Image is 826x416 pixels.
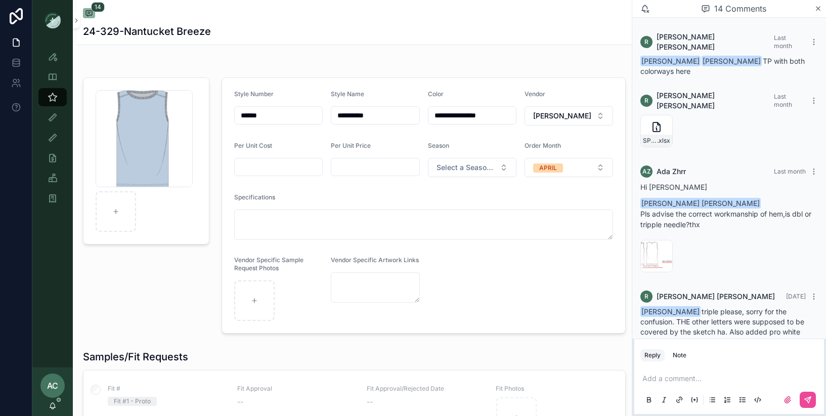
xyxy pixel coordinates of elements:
span: Per Unit Cost [234,142,272,149]
img: App logo [45,12,61,28]
span: Order Month [525,142,561,149]
span: Fit Photos [496,385,613,393]
span: TP with both colorways here [640,57,805,75]
span: Last month [774,168,806,175]
span: Last month [774,34,792,50]
span: 14 Comments [714,3,766,15]
span: triple please, sorry for the confusion. THE other letters were supposed to be covered by the sket... [640,307,804,346]
span: Select a Season on MPN Level [437,162,496,173]
span: [DATE] [786,293,806,300]
button: Note [669,349,690,361]
button: Reply [640,349,665,361]
span: [PERSON_NAME] [PERSON_NAME] [657,292,775,302]
span: R [644,293,648,301]
span: Style Name [331,90,364,98]
span: 14 [91,2,105,12]
span: R [644,38,648,46]
span: Style Number [234,90,274,98]
span: Vendor Specific Sample Request Photos [234,256,303,272]
h1: Samples/Fit Requests [83,350,188,364]
span: Specifications [234,193,275,201]
button: Select Button [525,106,613,126]
span: [PERSON_NAME] [640,56,701,66]
span: Last month [774,93,792,108]
span: AC [47,380,58,392]
button: Select Button [428,158,516,177]
span: [PERSON_NAME] [PERSON_NAME] [657,32,774,52]
span: Fit Approval [237,385,355,393]
span: Per Unit Price [331,142,371,149]
div: Note [673,351,686,359]
button: 14 [83,8,95,20]
span: Fit Approval/Rejected Date [367,385,484,393]
span: Color [428,90,444,98]
span: [PERSON_NAME] [640,306,701,317]
button: Select Button [525,158,613,177]
div: APRIL [539,163,557,173]
h1: 24-329-Nantucket Breeze [83,24,211,38]
span: [PERSON_NAME] [PERSON_NAME] [657,91,774,111]
span: Season [428,142,449,149]
p: Pls advise the correct workmanship of hem,is dbl or tripple needle?thx [640,209,818,230]
p: Hi [PERSON_NAME] [640,182,818,192]
span: Vendor Specific Artwork Links [331,256,419,264]
div: Fit #1 - Proto [114,397,151,406]
div: scrollable content [32,40,73,221]
span: [PERSON_NAME] [702,56,762,66]
span: [PERSON_NAME] [PERSON_NAME] [640,198,761,209]
span: .xlsx [657,137,670,145]
span: SP26-TN#TN#24-329_coolmax-[PERSON_NAME]-tank_[DATE] [643,137,657,145]
span: Fit # [108,385,225,393]
span: [PERSON_NAME] [533,111,591,121]
span: -- [367,397,373,407]
span: AZ [642,168,651,176]
span: R [644,97,648,105]
span: Ada Zhrr [657,167,686,177]
span: Vendor [525,90,545,98]
span: -- [237,397,243,407]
